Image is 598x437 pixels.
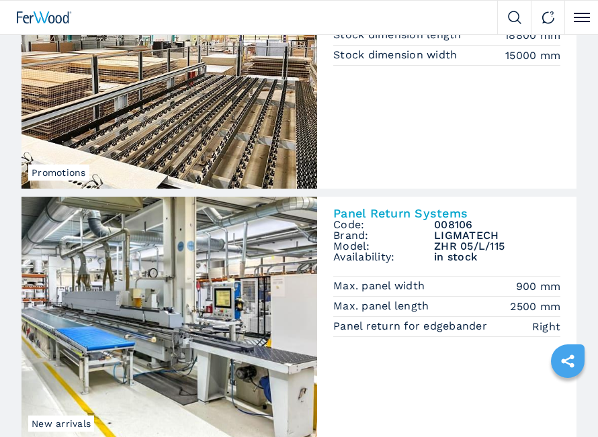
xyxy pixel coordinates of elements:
img: Contact us [542,11,555,24]
p: Max. panel length [333,299,433,313]
button: Click to toggle menu [564,1,598,34]
span: Promotions [28,164,89,181]
em: 2500 mm [510,299,560,314]
h3: ZHR 05/L/115 [434,241,560,252]
em: 15000 mm [505,48,560,63]
h3: 008106 [434,220,560,230]
em: 900 mm [516,279,561,294]
p: Panel return for edgebander [333,319,490,334]
p: Max. panel width [333,279,428,293]
img: Ferwood [17,11,72,23]
a: sharethis [551,344,585,378]
em: 18800 mm [505,28,560,43]
iframe: Chat [541,377,588,427]
em: Right [532,319,560,334]
p: Stock dimension length [333,28,465,42]
span: Model: [333,241,434,252]
img: Search [508,11,521,24]
p: Stock dimension width [333,48,461,62]
span: New arrivals [28,416,94,432]
span: in stock [434,252,560,262]
h2: Panel Return Systems [333,207,560,220]
span: Code: [333,220,434,230]
h3: LIGMATECH [434,230,560,241]
span: Brand: [333,230,434,241]
span: Availability: [333,252,434,262]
